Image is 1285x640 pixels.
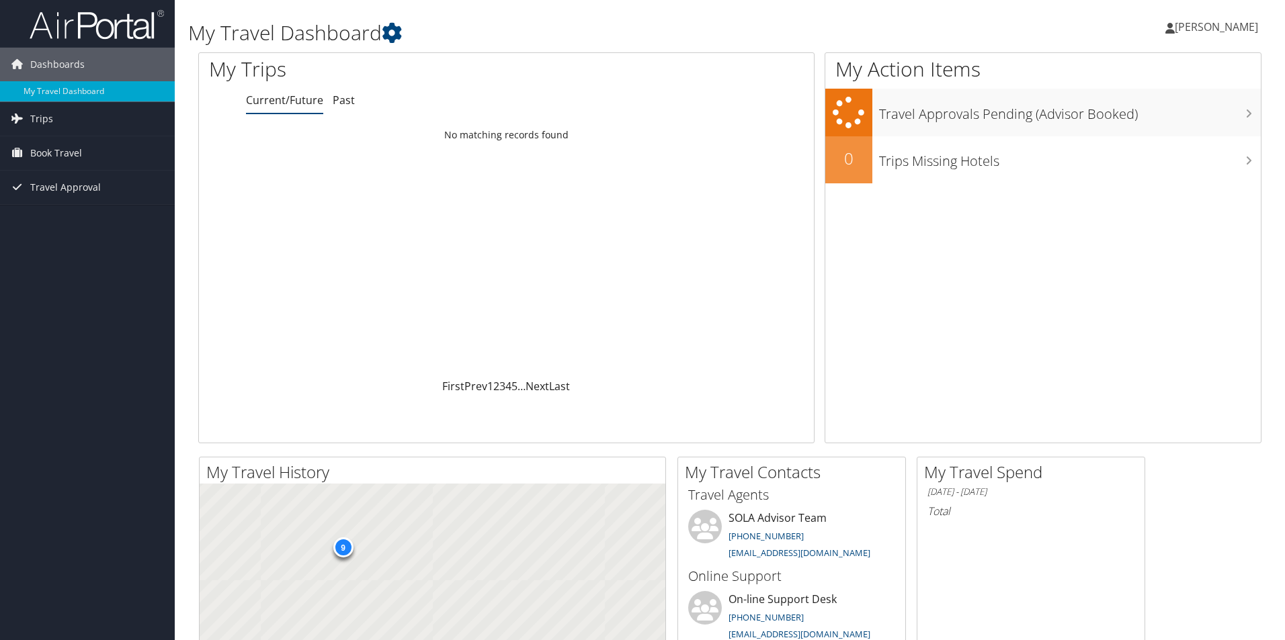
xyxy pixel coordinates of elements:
a: 3 [499,379,505,394]
h2: My Travel Spend [924,461,1145,484]
a: Past [333,93,355,107]
span: Travel Approval [30,171,101,204]
a: Prev [464,379,487,394]
h6: [DATE] - [DATE] [927,486,1134,498]
a: 0Trips Missing Hotels [825,136,1261,183]
h2: 0 [825,147,872,170]
span: … [517,379,526,394]
li: SOLA Advisor Team [681,510,902,565]
a: 5 [511,379,517,394]
h3: Travel Approvals Pending (Advisor Booked) [879,98,1261,124]
a: Travel Approvals Pending (Advisor Booked) [825,89,1261,136]
a: [PHONE_NUMBER] [729,611,804,623]
a: [PHONE_NUMBER] [729,530,804,542]
h6: Total [927,504,1134,518]
h1: My Trips [209,55,548,83]
img: airportal-logo.png [30,9,164,40]
h2: My Travel History [206,461,665,484]
a: Current/Future [246,93,323,107]
span: Book Travel [30,136,82,170]
a: [PERSON_NAME] [1165,7,1272,47]
h1: My Travel Dashboard [188,19,911,47]
h3: Travel Agents [688,486,895,504]
td: No matching records found [199,123,814,147]
a: [EMAIL_ADDRESS][DOMAIN_NAME] [729,547,870,559]
h1: My Action Items [825,55,1261,83]
a: 2 [493,379,499,394]
a: Last [549,379,570,394]
span: Trips [30,102,53,136]
a: Next [526,379,549,394]
a: [EMAIL_ADDRESS][DOMAIN_NAME] [729,628,870,640]
h3: Online Support [688,567,895,586]
span: Dashboards [30,48,85,81]
h2: My Travel Contacts [685,461,905,484]
a: 4 [505,379,511,394]
a: 1 [487,379,493,394]
span: [PERSON_NAME] [1175,19,1258,34]
div: 9 [333,537,353,557]
h3: Trips Missing Hotels [879,145,1261,171]
a: First [442,379,464,394]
